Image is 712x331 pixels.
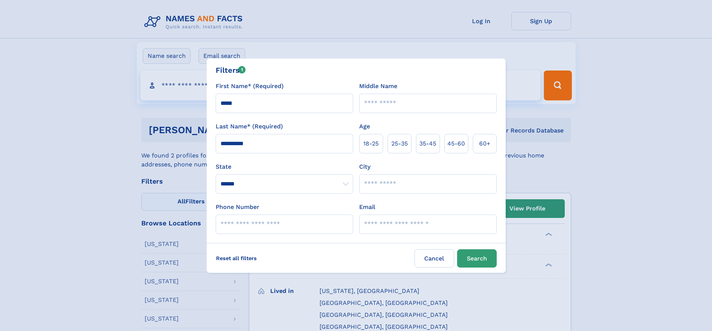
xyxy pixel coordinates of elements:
label: First Name* (Required) [216,82,284,91]
label: Cancel [414,249,454,268]
span: 25‑35 [391,139,408,148]
label: Phone Number [216,203,259,212]
div: Filters [216,65,246,76]
label: Age [359,122,370,131]
span: 60+ [479,139,490,148]
label: Email [359,203,375,212]
span: 45‑60 [447,139,465,148]
button: Search [457,249,497,268]
span: 18‑25 [363,139,379,148]
label: Reset all filters [211,249,262,267]
label: City [359,162,370,171]
label: State [216,162,353,171]
label: Last Name* (Required) [216,122,283,131]
label: Middle Name [359,82,397,91]
span: 35‑45 [419,139,436,148]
